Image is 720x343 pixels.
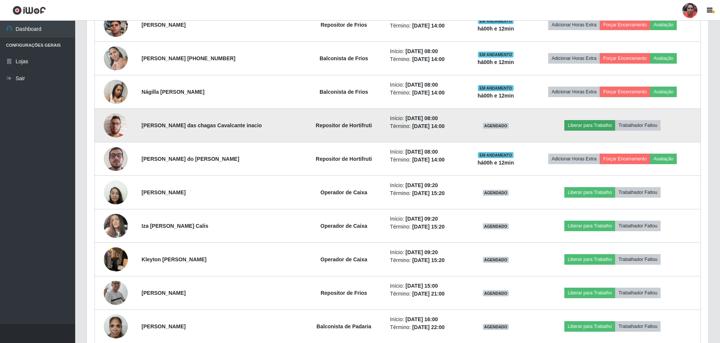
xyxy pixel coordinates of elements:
button: Trabalhador Faltou [615,187,661,198]
time: [DATE] 14:00 [412,23,444,29]
button: Adicionar Horas Extra [548,154,600,164]
strong: Repositor de Frios [321,290,367,296]
strong: há 00 h e 12 min [477,26,514,32]
time: [DATE] 21:00 [412,291,444,297]
button: Adicionar Horas Extra [548,87,600,97]
img: 1755038431803.jpeg [104,243,128,275]
img: 1742141215420.jpeg [104,76,128,108]
img: 1743196220327.jpeg [104,310,128,342]
img: 1738680249125.jpeg [104,109,128,141]
time: [DATE] 14:00 [412,56,444,62]
img: 1689019762958.jpeg [104,265,128,320]
button: Adicionar Horas Extra [548,53,600,64]
li: Início: [390,181,462,189]
li: Término: [390,256,462,264]
span: EM ANDAMENTO [478,152,514,158]
strong: Operador de Caixa [320,223,367,229]
button: Liberar para Trabalho [564,321,615,332]
time: [DATE] 15:20 [412,224,444,230]
li: Término: [390,323,462,331]
button: Adicionar Horas Extra [548,20,600,30]
time: [DATE] 15:20 [412,190,444,196]
span: AGENDADO [483,290,509,296]
strong: há 00 h e 12 min [477,93,514,99]
strong: Balconista de Frios [320,89,368,95]
strong: [PERSON_NAME] [PHONE_NUMBER] [142,55,236,61]
li: Início: [390,148,462,156]
button: Trabalhador Faltou [615,288,661,298]
li: Término: [390,156,462,164]
strong: Kleyton [PERSON_NAME] [142,256,207,262]
time: [DATE] 14:00 [412,90,444,96]
span: EM ANDAMENTO [478,85,514,91]
time: [DATE] 15:00 [406,283,438,289]
li: Início: [390,282,462,290]
span: EM ANDAMENTO [478,18,514,24]
button: Liberar para Trabalho [564,288,615,298]
button: Avaliação [650,53,677,64]
strong: Repositor de Hortifruti [316,156,372,162]
li: Término: [390,290,462,298]
span: AGENDADO [483,324,509,330]
li: Início: [390,215,462,223]
strong: [PERSON_NAME] [142,189,186,195]
button: Forçar Encerramento [600,53,650,64]
li: Início: [390,47,462,55]
li: Término: [390,189,462,197]
strong: [PERSON_NAME] [142,22,186,28]
button: Liberar para Trabalho [564,221,615,231]
time: [DATE] 09:20 [406,249,438,255]
strong: Balconista de Padaria [317,323,371,329]
button: Avaliação [650,20,677,30]
strong: [PERSON_NAME] das chagas Cavalcante inacio [142,122,262,128]
strong: Operador de Caixa [320,189,367,195]
button: Trabalhador Faltou [615,120,661,131]
strong: Operador de Caixa [320,256,367,262]
strong: [PERSON_NAME] do [PERSON_NAME] [142,156,239,162]
button: Liberar para Trabalho [564,187,615,198]
time: [DATE] 08:00 [406,149,438,155]
strong: Iza [PERSON_NAME] Calis [142,223,208,229]
img: 1756753723201.jpeg [104,137,128,180]
li: Término: [390,22,462,30]
strong: há 00 h e 12 min [477,160,514,166]
strong: Balconista de Frios [320,55,368,61]
strong: [PERSON_NAME] [142,323,186,329]
img: 1758147536272.jpeg [104,3,128,46]
li: Início: [390,316,462,323]
time: [DATE] 09:20 [406,216,438,222]
button: Forçar Encerramento [600,154,650,164]
time: [DATE] 09:20 [406,182,438,188]
img: CoreUI Logo [12,6,46,15]
button: Forçar Encerramento [600,20,650,30]
time: [DATE] 08:00 [406,48,438,54]
button: Avaliação [650,87,677,97]
strong: Repositor de Hortifruti [316,122,372,128]
button: Liberar para Trabalho [564,120,615,131]
img: 1702328329487.jpeg [104,42,128,74]
li: Início: [390,114,462,122]
time: [DATE] 16:00 [406,316,438,322]
button: Forçar Encerramento [600,87,650,97]
span: EM ANDAMENTO [478,52,514,58]
time: [DATE] 14:00 [412,123,444,129]
span: AGENDADO [483,223,509,229]
button: Trabalhador Faltou [615,221,661,231]
img: 1696952889057.jpeg [104,176,128,208]
time: [DATE] 15:20 [412,257,444,263]
time: [DATE] 22:00 [412,324,444,330]
li: Término: [390,223,462,231]
li: Término: [390,55,462,63]
strong: Repositor de Frios [321,22,367,28]
button: Liberar para Trabalho [564,254,615,265]
time: [DATE] 14:00 [412,157,444,163]
strong: [PERSON_NAME] [142,290,186,296]
strong: há 00 h e 12 min [477,59,514,65]
li: Término: [390,122,462,130]
button: Avaliação [650,154,677,164]
li: Início: [390,81,462,89]
button: Trabalhador Faltou [615,254,661,265]
li: Início: [390,248,462,256]
time: [DATE] 08:00 [406,82,438,88]
span: AGENDADO [483,190,509,196]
